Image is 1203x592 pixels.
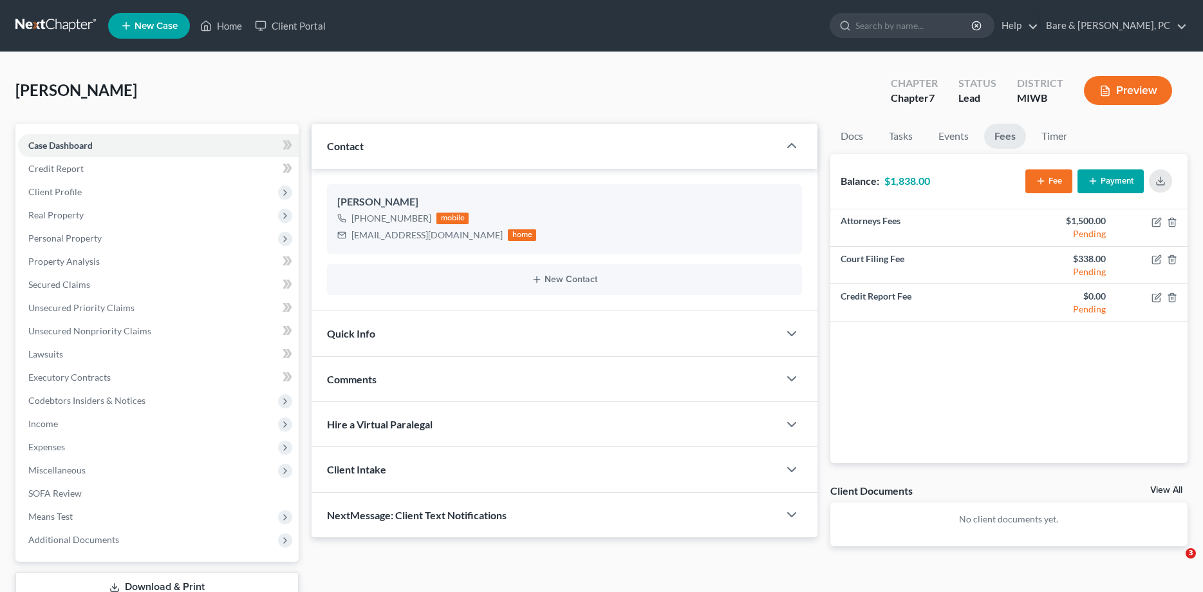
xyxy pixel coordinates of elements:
[28,279,90,290] span: Secured Claims
[1040,14,1187,37] a: Bare & [PERSON_NAME], PC
[1025,169,1072,193] button: Fee
[327,327,375,339] span: Quick Info
[28,349,63,359] span: Lawsuits
[135,21,178,31] span: New Case
[337,195,791,210] div: [PERSON_NAME]
[928,124,979,149] a: Events
[28,209,84,220] span: Real Property
[18,296,299,320] a: Unsecured Priority Claims
[855,14,973,37] input: Search by name...
[18,343,299,366] a: Lawsuits
[884,175,930,187] strong: $1,838.00
[1019,290,1106,303] div: $0.00
[841,175,879,187] strong: Balance:
[28,325,151,336] span: Unsecured Nonpriority Claims
[1019,227,1106,240] div: Pending
[508,229,536,241] div: home
[351,212,431,225] div: [PHONE_NUMBER]
[891,76,938,91] div: Chapter
[28,302,135,313] span: Unsecured Priority Claims
[327,373,377,385] span: Comments
[28,372,111,383] span: Executory Contracts
[891,91,938,106] div: Chapter
[28,140,93,151] span: Case Dashboard
[18,250,299,273] a: Property Analysis
[327,418,433,430] span: Hire a Virtual Paralegal
[327,140,364,152] span: Contact
[830,484,913,497] div: Client Documents
[28,464,86,475] span: Miscellaneous
[327,509,507,521] span: NextMessage: Client Text Notifications
[28,395,145,406] span: Codebtors Insiders & Notices
[15,81,137,99] span: [PERSON_NAME]
[1077,169,1144,193] button: Payment
[1019,303,1106,316] div: Pending
[18,320,299,343] a: Unsecured Nonpriority Claims
[958,91,996,106] div: Lead
[18,134,299,157] a: Case Dashboard
[1019,215,1106,227] div: $1,500.00
[1084,76,1172,105] button: Preview
[28,163,84,174] span: Credit Report
[1017,91,1063,106] div: MIWB
[830,247,1009,284] td: Court Filing Fee
[841,513,1177,526] p: No client documents yet.
[984,124,1026,149] a: Fees
[28,441,65,452] span: Expenses
[18,482,299,505] a: SOFA Review
[28,256,100,267] span: Property Analysis
[28,511,73,522] span: Means Test
[18,366,299,389] a: Executory Contracts
[1150,486,1182,495] a: View All
[929,91,935,104] span: 7
[18,273,299,296] a: Secured Claims
[327,463,386,475] span: Client Intake
[337,274,791,285] button: New Contact
[995,14,1038,37] a: Help
[1019,253,1106,265] div: $338.00
[18,157,299,180] a: Credit Report
[879,124,923,149] a: Tasks
[830,124,873,149] a: Docs
[351,229,503,242] div: [EMAIL_ADDRESS][DOMAIN_NAME]
[28,186,82,197] span: Client Profile
[1017,76,1063,91] div: District
[830,209,1009,247] td: Attorneys Fees
[194,14,248,37] a: Home
[1186,548,1196,559] span: 3
[28,534,119,545] span: Additional Documents
[830,284,1009,321] td: Credit Report Fee
[28,418,58,429] span: Income
[1019,265,1106,278] div: Pending
[436,213,469,224] div: mobile
[1159,548,1190,579] iframe: Intercom live chat
[28,233,102,243] span: Personal Property
[1031,124,1077,149] a: Timer
[958,76,996,91] div: Status
[28,488,82,499] span: SOFA Review
[248,14,332,37] a: Client Portal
